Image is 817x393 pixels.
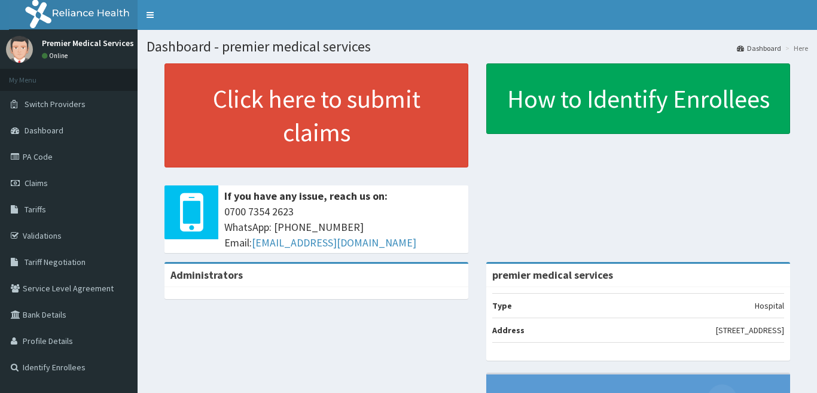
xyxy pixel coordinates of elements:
[6,36,33,63] img: User Image
[755,300,784,312] p: Hospital
[147,39,808,54] h1: Dashboard - premier medical services
[42,39,134,47] p: Premier Medical Services
[492,268,613,282] strong: premier medical services
[782,43,808,53] li: Here
[25,257,86,267] span: Tariff Negotiation
[25,204,46,215] span: Tariffs
[486,63,790,134] a: How to Identify Enrollees
[170,268,243,282] b: Administrators
[224,204,462,250] span: 0700 7354 2623 WhatsApp: [PHONE_NUMBER] Email:
[42,51,71,60] a: Online
[737,43,781,53] a: Dashboard
[492,325,525,336] b: Address
[25,99,86,109] span: Switch Providers
[716,324,784,336] p: [STREET_ADDRESS]
[492,300,512,311] b: Type
[164,63,468,167] a: Click here to submit claims
[25,178,48,188] span: Claims
[25,125,63,136] span: Dashboard
[252,236,416,249] a: [EMAIL_ADDRESS][DOMAIN_NAME]
[224,189,388,203] b: If you have any issue, reach us on:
